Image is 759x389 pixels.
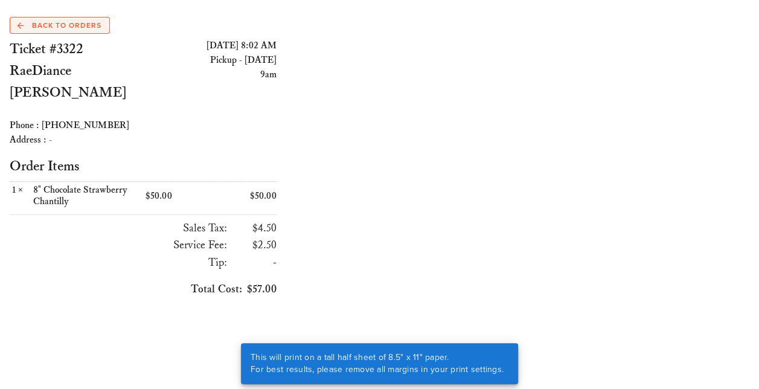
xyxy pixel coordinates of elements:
[143,188,210,204] div: $50.00
[143,53,277,68] div: Pickup - [DATE]
[191,283,242,296] span: Total Cost:
[10,157,277,176] h2: Order Items
[210,188,277,204] div: $50.00
[241,343,513,384] div: This will print on a tall half sheet of 8.5" x 11" paper. For best results, please remove all mar...
[232,254,277,271] h3: -
[33,184,141,207] div: 8" Chocolate Strawberry Chantilly
[10,133,277,147] div: Address : -
[143,39,277,53] div: [DATE] 8:02 AM
[10,118,277,133] div: Phone : [PHONE_NUMBER]
[10,17,110,34] a: Back to Orders
[232,220,277,237] h3: $4.50
[10,237,227,254] h3: Service Fee:
[143,68,277,82] div: 9am
[10,60,143,104] h2: RaeDiance [PERSON_NAME]
[10,184,33,207] div: ×
[10,184,18,196] span: 1
[10,254,227,271] h3: Tip:
[232,237,277,254] h3: $2.50
[18,20,101,31] span: Back to Orders
[10,281,277,298] h3: $57.00
[10,39,143,60] h2: Ticket #3322
[10,220,227,237] h3: Sales Tax:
